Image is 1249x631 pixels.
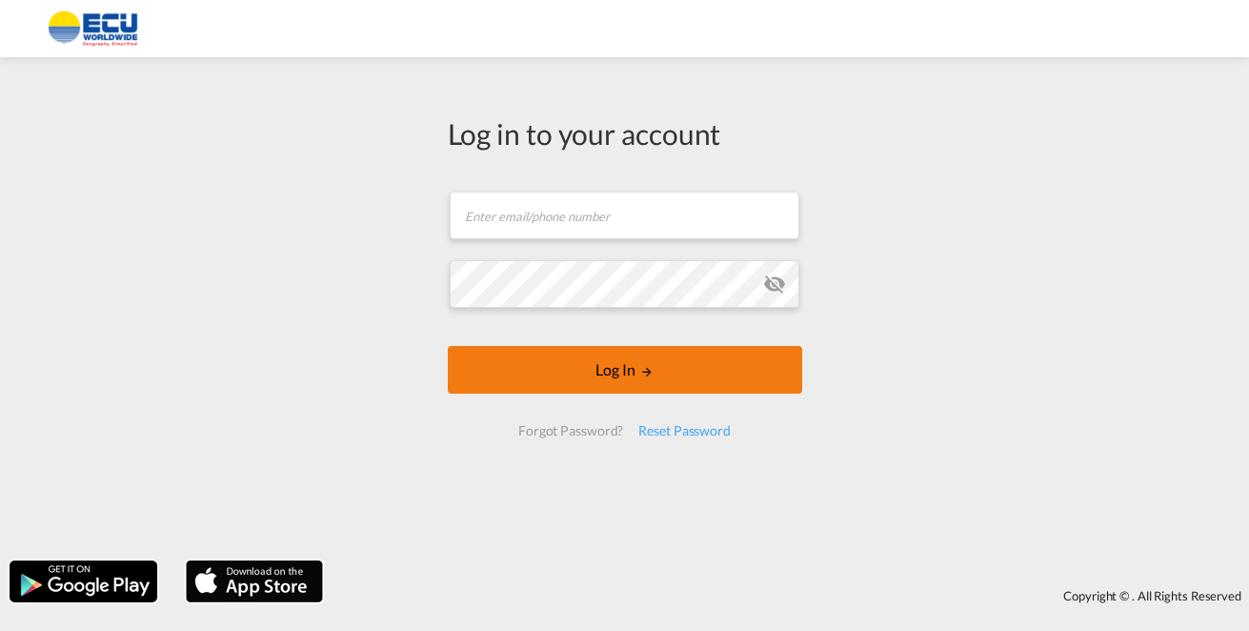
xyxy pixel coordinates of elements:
img: 6cccb1402a9411edb762cf9624ab9cda.png [29,8,157,51]
img: apple.png [184,559,325,604]
div: Forgot Password? [511,414,631,448]
md-icon: icon-eye-off [763,273,786,295]
input: Enter email/phone number [450,192,799,239]
div: Copyright © . All Rights Reserved [332,580,1249,612]
img: google.png [8,559,159,604]
div: Log in to your account [448,113,802,153]
div: Reset Password [631,414,738,448]
button: LOGIN [448,346,802,394]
